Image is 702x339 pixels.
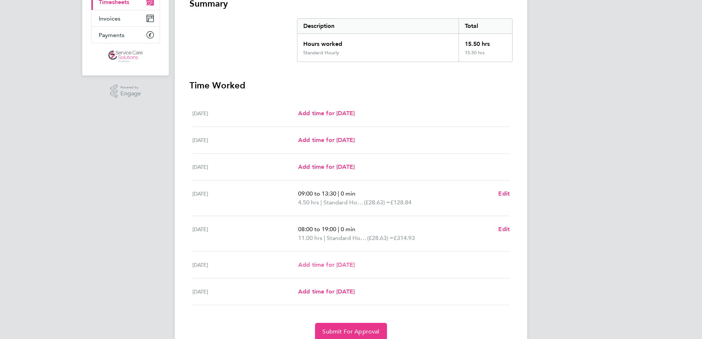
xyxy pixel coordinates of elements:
[298,190,336,197] span: 09:00 to 13:30
[192,189,298,207] div: [DATE]
[367,234,394,241] span: (£28.63) =
[341,226,355,233] span: 0 min
[298,234,322,241] span: 11.00 hrs
[192,260,298,269] div: [DATE]
[390,199,412,206] span: £128.84
[99,32,124,39] span: Payments
[298,136,355,145] a: Add time for [DATE]
[192,225,298,243] div: [DATE]
[91,27,160,43] a: Payments
[298,287,355,296] a: Add time for [DATE]
[91,10,160,26] a: Invoices
[108,51,143,62] img: servicecare-logo-retina.png
[459,34,512,50] div: 15.50 hrs
[192,287,298,296] div: [DATE]
[298,260,355,269] a: Add time for [DATE]
[321,199,322,206] span: |
[338,190,339,197] span: |
[298,163,355,171] a: Add time for [DATE]
[341,190,355,197] span: 0 min
[498,190,510,197] span: Edit
[298,199,319,206] span: 4.50 hrs
[459,50,512,62] div: 15.50 hrs
[99,15,120,22] span: Invoices
[322,328,379,335] span: Submit For Approval
[323,198,364,207] span: Standard Hourly
[298,110,355,117] span: Add time for [DATE]
[120,91,141,97] span: Engage
[394,234,415,241] span: £314.93
[192,136,298,145] div: [DATE]
[297,18,513,62] div: Summary
[364,199,390,206] span: (£28.63) =
[498,226,510,233] span: Edit
[192,163,298,171] div: [DATE]
[298,109,355,118] a: Add time for [DATE]
[120,84,141,91] span: Powered by
[91,51,160,62] a: Go to home page
[189,80,513,91] h3: Time Worked
[298,136,355,143] span: Add time for [DATE]
[327,234,367,243] span: Standard Hourly
[459,19,512,33] div: Total
[297,19,459,33] div: Description
[324,234,325,241] span: |
[192,109,298,118] div: [DATE]
[298,288,355,295] span: Add time for [DATE]
[498,225,510,234] a: Edit
[303,50,339,56] div: Standard Hourly
[298,226,336,233] span: 08:00 to 19:00
[498,189,510,198] a: Edit
[298,163,355,170] span: Add time for [DATE]
[338,226,339,233] span: |
[298,261,355,268] span: Add time for [DATE]
[297,34,459,50] div: Hours worked
[110,84,141,98] a: Powered byEngage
